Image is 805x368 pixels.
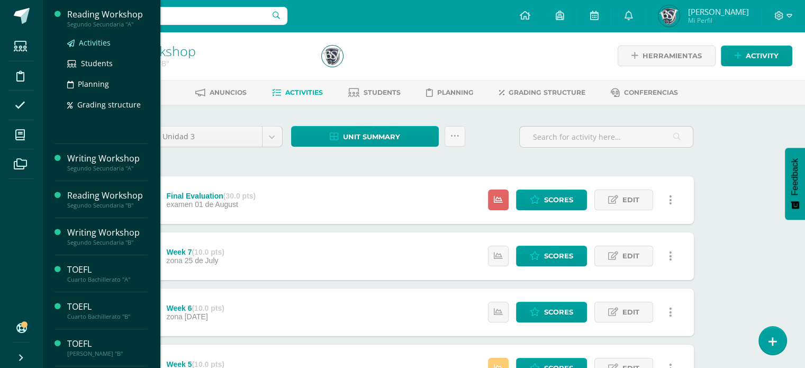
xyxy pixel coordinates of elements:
span: examen [166,200,193,209]
div: Segundo Secundaria "B" [67,202,148,209]
span: Edit [622,302,639,322]
span: Scores [544,190,573,210]
span: Anuncios [210,88,247,96]
a: TOEFL[PERSON_NAME] "B" [67,338,148,357]
span: 25 de July [185,256,219,265]
div: Cuarto Bachillerato "B" [67,313,148,320]
a: Herramientas [618,46,716,66]
span: [PERSON_NAME] [688,6,748,17]
a: Students [348,84,401,101]
a: Conferencias [611,84,678,101]
div: Writing Workshop [67,152,148,165]
span: Grading structure [509,88,585,96]
img: e16d7183d2555189321a24b4c86d58dd.png [658,5,680,26]
div: TOEFL [67,338,148,350]
span: Activity [746,46,779,66]
a: TOEFLCuarto Bachillerato "A" [67,264,148,283]
a: Grading structure [67,98,148,111]
a: Activities [272,84,323,101]
span: Feedback [790,158,800,195]
a: Scores [516,190,587,210]
button: Feedback - Mostrar encuesta [785,148,805,220]
a: TOEFLCuarto Bachillerato "B" [67,301,148,320]
div: Final Evaluation [166,192,256,200]
span: Conferencias [624,88,678,96]
span: Activities [79,38,111,48]
a: Students [67,57,148,69]
span: Unidad 3 [162,127,254,147]
a: Anuncios [195,84,247,101]
span: Planning [78,79,109,89]
div: Reading Workshop [67,190,148,202]
span: Edit [622,246,639,266]
span: Herramientas [643,46,702,66]
div: Segundo Secundaria "A" [67,165,148,172]
span: 01 de August [195,200,238,209]
span: Activities [285,88,323,96]
div: [PERSON_NAME] "B" [67,350,148,357]
span: Students [364,88,401,96]
span: Edit [622,190,639,210]
strong: (10.0 pts) [192,304,224,312]
span: [DATE] [185,312,208,321]
span: Unit summary [343,127,400,147]
span: Mi Perfil [688,16,748,25]
span: Grading structure [77,100,141,110]
a: Scores [516,246,587,266]
div: Week 6 [166,304,224,312]
a: Reading WorkshopSegundo Secundaria "B" [67,190,148,209]
div: Segundo Secundaria 'B' [83,58,309,68]
input: Search a user… [49,7,287,25]
input: Search for activity here… [520,127,693,147]
div: TOEFL [67,264,148,276]
a: Planning [67,78,148,90]
a: Writing WorkshopSegundo Secundaria "B" [67,227,148,246]
a: Activities [67,37,148,49]
h1: Reading Workshop [83,43,309,58]
a: Planning [426,84,474,101]
div: Writing Workshop [67,227,148,239]
span: zona [166,312,182,321]
a: Unidad 3 [155,127,282,147]
img: e16d7183d2555189321a24b4c86d58dd.png [322,46,343,67]
div: TOEFL [67,301,148,313]
a: Activity [721,46,792,66]
div: Reading Workshop [67,8,148,21]
div: Segundo Secundaria "A" [67,21,148,28]
span: zona [166,256,182,265]
strong: (30.0 pts) [223,192,256,200]
a: Reading WorkshopSegundo Secundaria "A" [67,8,148,28]
span: Scores [544,302,573,322]
span: Students [81,58,113,68]
a: Scores [516,302,587,322]
span: Scores [544,246,573,266]
a: Unit summary [291,126,439,147]
strong: (10.0 pts) [192,248,224,256]
a: Writing WorkshopSegundo Secundaria "A" [67,152,148,172]
div: Week 7 [166,248,224,256]
span: Planning [437,88,474,96]
div: Segundo Secundaria "B" [67,239,148,246]
a: Grading structure [499,84,585,101]
div: Cuarto Bachillerato "A" [67,276,148,283]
